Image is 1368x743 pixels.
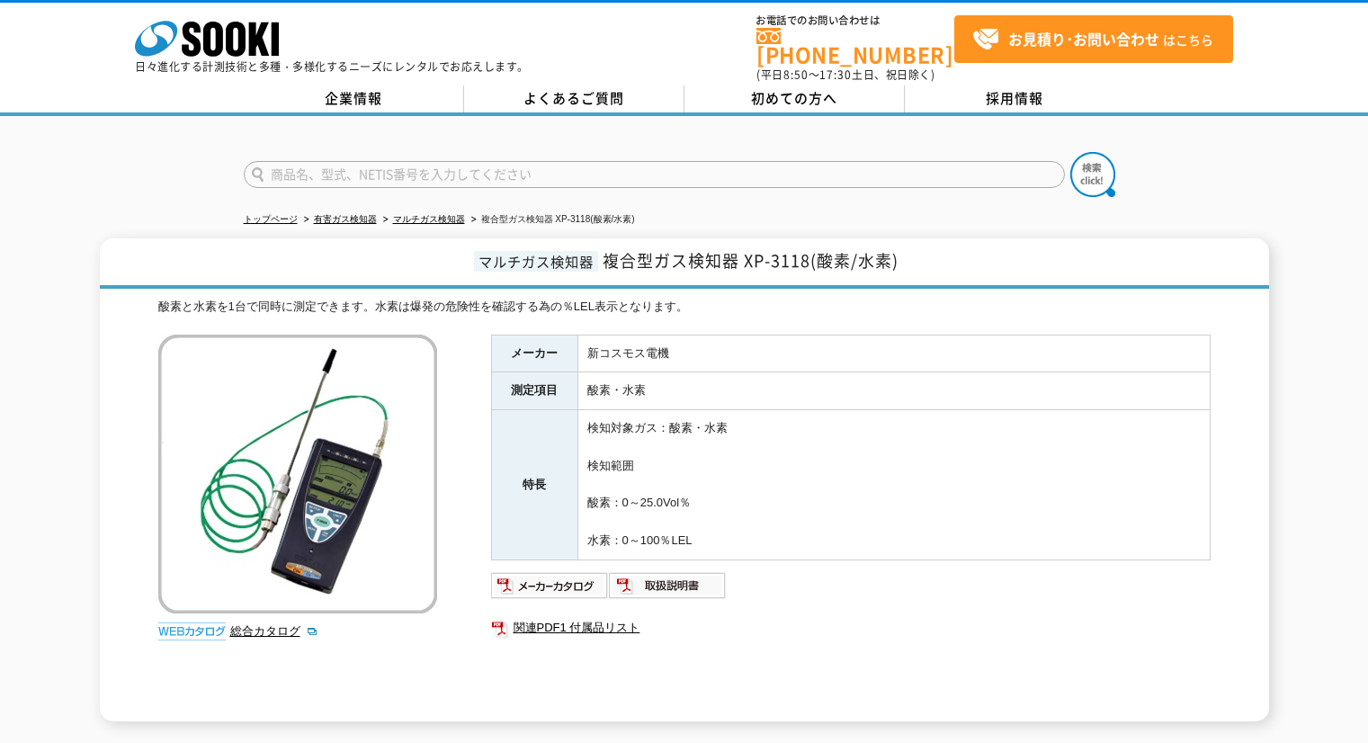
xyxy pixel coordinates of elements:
[756,28,954,65] a: [PHONE_NUMBER]
[954,15,1233,63] a: お見積り･お問い合わせはこちら
[751,88,837,108] span: 初めての方へ
[577,335,1210,372] td: 新コスモス電機
[756,67,934,83] span: (平日 ～ 土日、祝日除く)
[158,298,1211,317] div: 酸素と水素を1台で同時に測定できます。水素は爆発の危険性を確認する為の％LEL表示となります。
[244,161,1065,188] input: 商品名、型式、NETIS番号を入力してください
[474,251,598,272] span: マルチガス検知器
[491,410,577,560] th: 特長
[1070,152,1115,197] img: btn_search.png
[468,210,635,229] li: 複合型ガス検知器 XP-3118(酸素/水素)
[244,214,298,224] a: トップページ
[756,15,954,26] span: お電話でのお問い合わせは
[609,583,727,596] a: 取扱説明書
[464,85,684,112] a: よくあるご質問
[491,335,577,372] th: メーカー
[135,61,529,72] p: 日々進化する計測技術と多種・多様化するニーズにレンタルでお応えします。
[491,372,577,410] th: 測定項目
[230,624,318,638] a: 総合カタログ
[1008,28,1159,49] strong: お見積り･お問い合わせ
[603,248,899,273] span: 複合型ガス検知器 XP-3118(酸素/水素)
[314,214,377,224] a: 有害ガス検知器
[158,335,437,613] img: 複合型ガス検知器 XP-3118(酸素/水素)
[609,571,727,600] img: 取扱説明書
[491,616,1211,640] a: 関連PDF1 付属品リスト
[244,85,464,112] a: 企業情報
[491,583,609,596] a: メーカーカタログ
[684,85,905,112] a: 初めての方へ
[491,571,609,600] img: メーカーカタログ
[577,410,1210,560] td: 検知対象ガス：酸素・水素 検知範囲 酸素：0～25.0Vol％ 水素：0～100％LEL
[393,214,465,224] a: マルチガス検知器
[905,85,1125,112] a: 採用情報
[158,622,226,640] img: webカタログ
[819,67,852,83] span: 17:30
[972,26,1213,53] span: はこちら
[783,67,809,83] span: 8:50
[577,372,1210,410] td: 酸素・水素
